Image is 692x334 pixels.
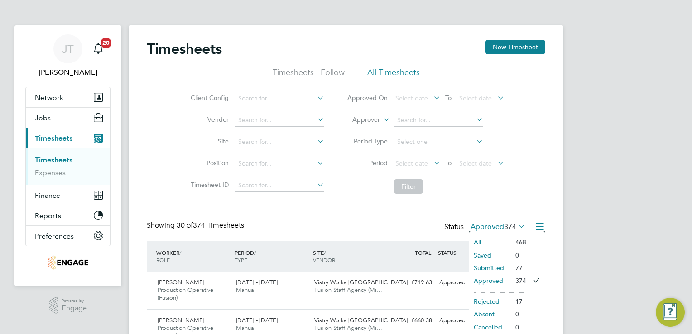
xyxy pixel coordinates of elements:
[469,249,511,262] li: Saved
[444,221,527,234] div: Status
[395,94,428,102] span: Select date
[156,256,170,263] span: ROLE
[459,159,492,167] span: Select date
[235,136,324,148] input: Search for...
[339,115,380,124] label: Approver
[235,114,324,127] input: Search for...
[35,156,72,164] a: Timesheets
[347,159,388,167] label: Period
[469,295,511,308] li: Rejected
[273,67,345,83] li: Timesheets I Follow
[394,114,483,127] input: Search for...
[147,221,246,230] div: Showing
[236,316,278,324] span: [DATE] - [DATE]
[254,249,256,256] span: /
[469,321,511,334] li: Cancelled
[26,87,110,107] button: Network
[35,134,72,143] span: Timesheets
[389,313,436,328] div: £660.38
[35,191,60,200] span: Finance
[154,244,232,268] div: WORKER
[235,179,324,192] input: Search for...
[62,305,87,312] span: Engage
[436,313,483,328] div: Approved
[469,308,511,320] li: Absent
[236,286,255,294] span: Manual
[314,286,382,294] span: Fusion Staff Agency (Mi…
[25,34,111,78] a: JT[PERSON_NAME]
[314,324,382,332] span: Fusion Staff Agency (Mi…
[188,137,229,145] label: Site
[511,308,526,320] li: 0
[188,94,229,102] label: Client Config
[511,274,526,287] li: 374
[436,244,483,261] div: STATUS
[469,262,511,274] li: Submitted
[471,222,525,231] label: Approved
[367,67,420,83] li: All Timesheets
[313,256,335,263] span: VENDOR
[235,256,247,263] span: TYPE
[511,249,526,262] li: 0
[14,25,121,286] nav: Main navigation
[395,159,428,167] span: Select date
[347,94,388,102] label: Approved On
[25,67,111,78] span: Joanne Taylor
[347,137,388,145] label: Period Type
[311,244,389,268] div: SITE
[394,136,483,148] input: Select one
[314,278,408,286] span: Vistry Works [GEOGRAPHIC_DATA]
[26,226,110,246] button: Preferences
[188,159,229,167] label: Position
[177,221,244,230] span: 374 Timesheets
[324,249,326,256] span: /
[62,297,87,305] span: Powered by
[442,157,454,169] span: To
[389,275,436,290] div: £719.63
[436,275,483,290] div: Approved
[394,179,423,194] button: Filter
[469,274,511,287] li: Approved
[314,316,408,324] span: Vistry Works [GEOGRAPHIC_DATA]
[25,255,111,270] a: Go to home page
[232,244,311,268] div: PERIOD
[415,249,431,256] span: TOTAL
[158,286,213,301] span: Production Operative (Fusion)
[62,43,74,55] span: JT
[26,185,110,205] button: Finance
[26,108,110,128] button: Jobs
[49,297,87,314] a: Powered byEngage
[459,94,492,102] span: Select date
[511,295,526,308] li: 17
[236,324,255,332] span: Manual
[511,236,526,248] li: 468
[177,221,193,230] span: 30 of
[35,232,74,240] span: Preferences
[235,92,324,105] input: Search for...
[188,181,229,189] label: Timesheet ID
[504,222,516,231] span: 374
[26,148,110,185] div: Timesheets
[147,40,222,58] h2: Timesheets
[35,93,63,102] span: Network
[35,114,51,122] span: Jobs
[511,321,526,334] li: 0
[35,211,61,220] span: Reports
[188,115,229,124] label: Vendor
[511,262,526,274] li: 77
[48,255,88,270] img: fusionstaff-logo-retina.png
[656,298,685,327] button: Engage Resource Center
[35,168,66,177] a: Expenses
[179,249,181,256] span: /
[236,278,278,286] span: [DATE] - [DATE]
[158,316,204,324] span: [PERSON_NAME]
[26,128,110,148] button: Timesheets
[235,157,324,170] input: Search for...
[485,40,545,54] button: New Timesheet
[101,38,111,48] span: 20
[442,92,454,104] span: To
[89,34,107,63] a: 20
[26,205,110,225] button: Reports
[158,278,204,286] span: [PERSON_NAME]
[469,236,511,248] li: All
